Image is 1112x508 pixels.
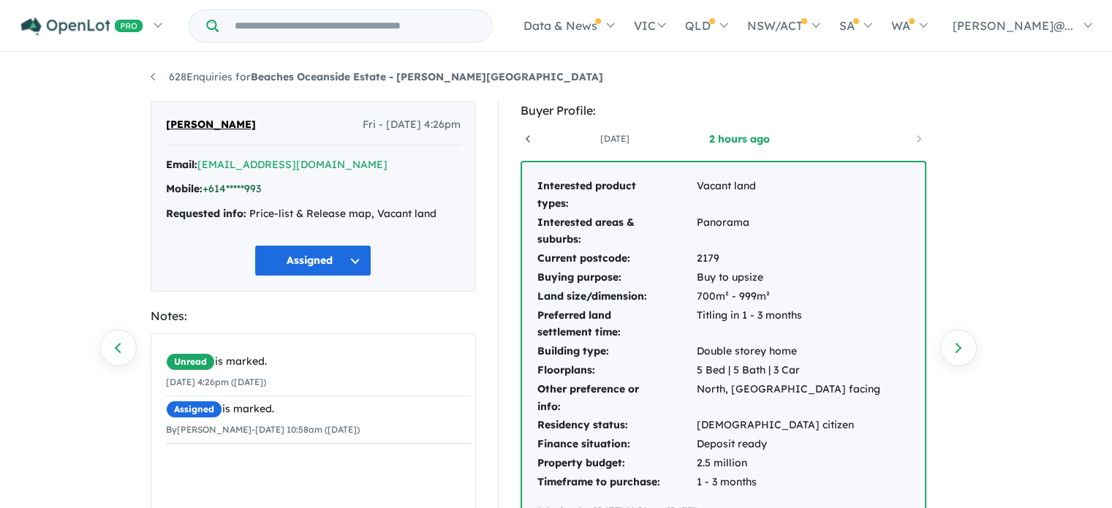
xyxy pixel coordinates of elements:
div: Price-list & Release map, Vacant land [166,205,461,223]
td: Buying purpose: [537,268,696,287]
div: Buyer Profile: [521,101,926,121]
td: Double storey home [696,342,881,361]
span: Fri - [DATE] 4:26pm [363,116,461,134]
div: is marked. [166,401,472,418]
td: Residency status: [537,416,696,435]
span: [PERSON_NAME]@... [953,18,1073,33]
td: Floorplans: [537,361,696,380]
td: [DEMOGRAPHIC_DATA] citizen [696,416,881,435]
td: Other preference or info: [537,380,696,417]
td: Finance situation: [537,435,696,454]
td: 1 - 3 months [696,473,881,492]
strong: Email: [166,158,197,171]
td: Building type: [537,342,696,361]
strong: Mobile: [166,182,203,195]
small: [DATE] 4:26pm ([DATE]) [166,376,266,387]
td: Current postcode: [537,249,696,268]
button: Assigned [254,245,371,276]
td: 5 Bed | 5 Bath | 3 Car [696,361,881,380]
td: Preferred land settlement time: [537,306,696,343]
img: Openlot PRO Logo White [21,18,143,36]
strong: Beaches Oceanside Estate - [PERSON_NAME][GEOGRAPHIC_DATA] [251,70,603,83]
small: By [PERSON_NAME] - [DATE] 10:58am ([DATE]) [166,424,360,435]
td: Interested product types: [537,177,696,213]
a: 628Enquiries forBeaches Oceanside Estate - [PERSON_NAME][GEOGRAPHIC_DATA] [151,70,603,83]
td: 2179 [696,249,881,268]
td: Panorama [696,213,881,250]
div: is marked. [166,353,472,371]
td: Land size/dimension: [537,287,696,306]
td: 2.5 million [696,454,881,473]
nav: breadcrumb [151,69,962,86]
td: North, [GEOGRAPHIC_DATA] facing [696,380,881,417]
a: [EMAIL_ADDRESS][DOMAIN_NAME] [197,158,387,171]
td: Interested areas & suburbs: [537,213,696,250]
span: [PERSON_NAME] [166,116,256,134]
span: Assigned [166,401,222,418]
td: Buy to upsize [696,268,881,287]
td: Titling in 1 - 3 months [696,306,881,343]
td: Vacant land [696,177,881,213]
td: Property budget: [537,454,696,473]
a: [DATE] [553,132,677,146]
div: Notes: [151,306,476,326]
td: 700m² - 999m² [696,287,881,306]
td: Timeframe to purchase: [537,473,696,492]
span: Unread [166,353,215,371]
input: Try estate name, suburb, builder or developer [222,10,489,42]
a: 2 hours ago [677,132,801,146]
td: Deposit ready [696,435,881,454]
strong: Requested info: [166,207,246,220]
